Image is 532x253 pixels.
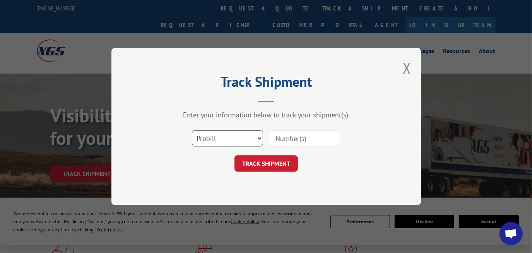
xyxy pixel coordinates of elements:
[150,76,382,91] h2: Track Shipment
[150,110,382,119] div: Enter your information below to track your shipment(s).
[403,58,411,78] button: Close modal
[269,130,340,146] input: Number(s)
[234,155,298,172] button: TRACK SHIPMENT
[499,222,523,245] div: Open chat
